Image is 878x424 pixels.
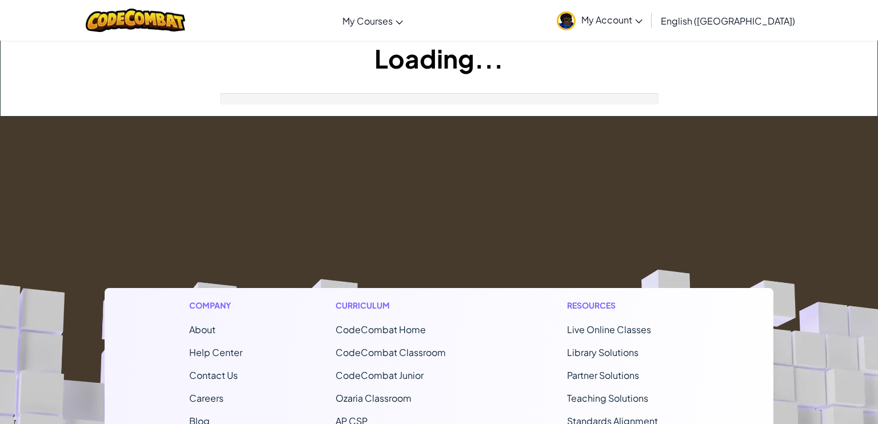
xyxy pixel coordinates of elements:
[336,369,424,381] a: CodeCombat Junior
[581,14,642,26] span: My Account
[661,15,795,27] span: English ([GEOGRAPHIC_DATA])
[336,346,446,358] a: CodeCombat Classroom
[342,15,393,27] span: My Courses
[567,392,648,404] a: Teaching Solutions
[336,299,474,311] h1: Curriculum
[189,369,238,381] span: Contact Us
[567,369,639,381] a: Partner Solutions
[655,5,801,36] a: English ([GEOGRAPHIC_DATA])
[567,323,651,335] a: Live Online Classes
[189,346,242,358] a: Help Center
[189,392,224,404] a: Careers
[551,2,648,38] a: My Account
[337,5,409,36] a: My Courses
[1,41,877,76] h1: Loading...
[336,392,412,404] a: Ozaria Classroom
[189,299,242,311] h1: Company
[336,323,426,335] span: CodeCombat Home
[567,299,689,311] h1: Resources
[86,9,186,32] img: CodeCombat logo
[189,323,215,335] a: About
[557,11,576,30] img: avatar
[567,346,638,358] a: Library Solutions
